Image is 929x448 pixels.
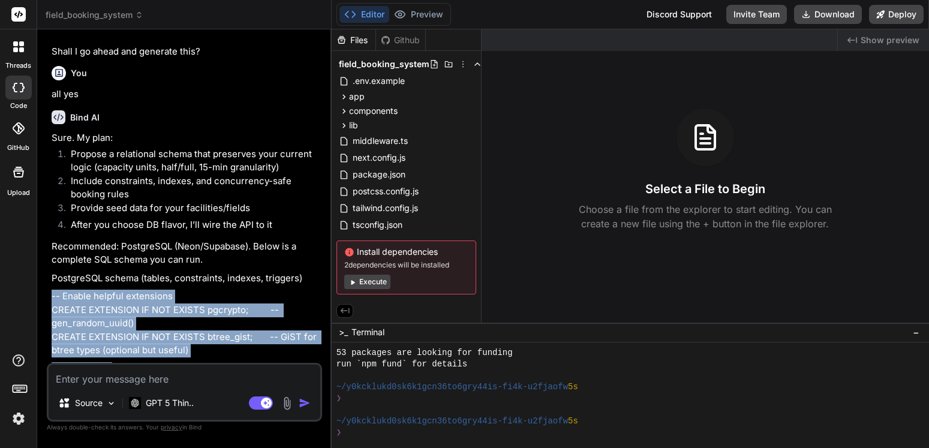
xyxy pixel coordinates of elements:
[336,427,342,438] span: ❯
[106,398,116,408] img: Pick Models
[71,67,87,79] h6: You
[7,143,29,153] label: GitHub
[146,397,194,409] p: GPT 5 Thin..
[913,326,919,338] span: −
[568,416,578,427] span: 5s
[280,396,294,410] img: attachment
[299,397,311,409] img: icon
[351,167,407,182] span: package.json
[5,61,31,71] label: threads
[52,88,320,101] p: all yes
[52,45,320,59] p: Shall I go ahead and generate this?
[46,9,143,21] span: field_booking_system
[794,5,862,24] button: Download
[336,393,342,404] span: ❯
[129,397,141,408] img: GPT 5 Thinking High
[349,105,398,117] span: components
[52,290,320,357] p: -- Enable helpful extensions CREATE EXTENSION IF NOT EXISTS pgcrypto; -- gen_random_uuid() CREATE...
[639,5,719,24] div: Discord Support
[336,347,513,359] span: 53 packages are looking for funding
[344,246,468,258] span: Install dependencies
[339,6,389,23] button: Editor
[47,422,322,433] p: Always double-check its answers. Your in Bind
[351,218,404,232] span: tsconfig.json
[339,58,429,70] span: field_booking_system
[349,91,365,103] span: app
[70,112,100,124] h6: Bind AI
[339,326,348,338] span: >_
[571,202,840,231] p: Choose a file from the explorer to start editing. You can create a new file using the + button in...
[869,5,924,24] button: Deploy
[52,240,320,267] p: Recommended: PostgreSQL (Neon/Supabase). Below is a complete SQL schema you can run.
[726,5,787,24] button: Invite Team
[336,381,568,393] span: ~/y0kcklukd0sk6k1gcn36to6gry44is-fi4k-u2fjaofw
[52,131,320,145] p: Sure. My plan:
[75,397,103,409] p: Source
[351,74,406,88] span: .env.example
[568,381,578,393] span: 5s
[344,260,468,270] span: 2 dependencies will be installed
[349,119,358,131] span: lib
[52,272,320,285] p: PostgreSQL schema (tables, constraints, indexes, triggers)
[351,184,420,199] span: postcss.config.js
[61,202,320,218] li: Provide seed data for your facilities/fields
[645,181,765,197] h3: Select a File to Begin
[161,423,182,431] span: privacy
[7,188,30,198] label: Upload
[351,134,409,148] span: middleware.ts
[910,323,922,342] button: −
[351,201,419,215] span: tailwind.config.js
[332,34,375,46] div: Files
[344,275,390,289] button: Execute
[61,148,320,175] li: Propose a relational schema that preserves your current logic (capacity units, half/full, 15-min ...
[336,359,467,370] span: run `npm fund` for details
[351,151,407,165] span: next.config.js
[10,101,27,111] label: code
[336,416,568,427] span: ~/y0kcklukd0sk6k1gcn36to6gry44is-fi4k-u2fjaofw
[376,34,425,46] div: Github
[351,326,384,338] span: Terminal
[389,6,448,23] button: Preview
[8,408,29,429] img: settings
[61,218,320,235] li: After you choose DB flavor, I’ll wire the API to it
[861,34,919,46] span: Show preview
[61,175,320,202] li: Include constraints, indexes, and concurrency-safe booking rules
